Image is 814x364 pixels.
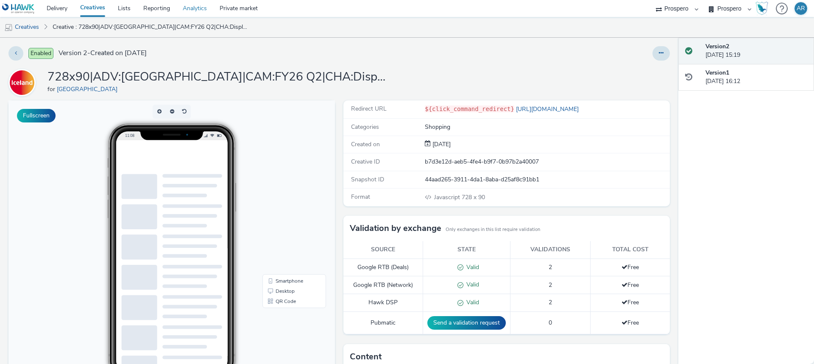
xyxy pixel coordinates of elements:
[549,319,552,327] span: 0
[433,193,485,201] span: 728 x 90
[423,241,510,258] th: State
[446,226,540,233] small: Only exchanges in this list require validation
[463,281,479,289] span: Valid
[705,69,807,86] div: [DATE] 16:12
[4,23,13,32] img: mobile
[2,3,35,14] img: undefined Logo
[427,316,506,330] button: Send a validation request
[256,175,316,186] li: Smartphone
[343,294,423,312] td: Hawk DSP
[28,48,53,59] span: Enabled
[17,109,56,122] button: Fullscreen
[343,312,423,334] td: Pubmatic
[510,241,591,258] th: Validations
[431,140,451,149] div: Creation 03 July 2025, 16:12
[350,222,441,235] h3: Validation by exchange
[705,42,729,50] strong: Version 2
[59,48,147,58] span: Version 2 - Created on [DATE]
[622,263,639,271] span: Free
[267,188,286,193] span: Desktop
[343,241,423,258] th: Source
[425,158,669,166] div: b7d3e12d-aeb5-4fe4-b9f7-0b97b2a40007
[267,178,295,183] span: Smartphone
[549,263,552,271] span: 2
[431,140,451,148] span: [DATE]
[343,276,423,294] td: Google RTB (Network)
[350,350,382,363] h3: Content
[591,241,670,258] th: Total cost
[351,193,370,201] span: Format
[705,69,729,77] strong: Version 1
[47,85,57,93] span: for
[117,33,126,37] span: 11:08
[622,298,639,306] span: Free
[256,196,316,206] li: QR Code
[351,158,380,166] span: Creative ID
[705,42,807,60] div: [DATE] 15:19
[434,193,462,201] span: Javascript
[8,78,39,86] a: Iceland
[10,70,34,95] img: Iceland
[425,175,669,184] div: 44aad265-3911-4da1-8aba-d25af8c91bb1
[622,281,639,289] span: Free
[351,175,384,183] span: Snapshot ID
[622,319,639,327] span: Free
[514,105,582,113] a: [URL][DOMAIN_NAME]
[797,2,805,15] div: AR
[57,85,121,93] a: [GEOGRAPHIC_DATA]
[351,105,387,113] span: Redirect URL
[463,298,479,306] span: Valid
[463,263,479,271] span: Valid
[351,140,380,148] span: Created on
[549,281,552,289] span: 2
[755,2,768,15] img: Hawk Academy
[755,2,772,15] a: Hawk Academy
[267,198,287,203] span: QR Code
[48,17,252,37] a: Creative : 728x90|ADV:[GEOGRAPHIC_DATA]|CAM:FY26 Q2|CHA:Display|PLA:Prospero|INV:News UK|TEC:Grav...
[47,69,387,85] h1: 728x90|ADV:[GEOGRAPHIC_DATA]|CAM:FY26 Q2|CHA:Display|PLA:Prospero|INV:News UK|TEC:Gravity Connect...
[549,298,552,306] span: 2
[425,123,669,131] div: Shopping
[351,123,379,131] span: Categories
[343,258,423,276] td: Google RTB (Deals)
[256,186,316,196] li: Desktop
[425,106,514,112] code: ${click_command_redirect}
